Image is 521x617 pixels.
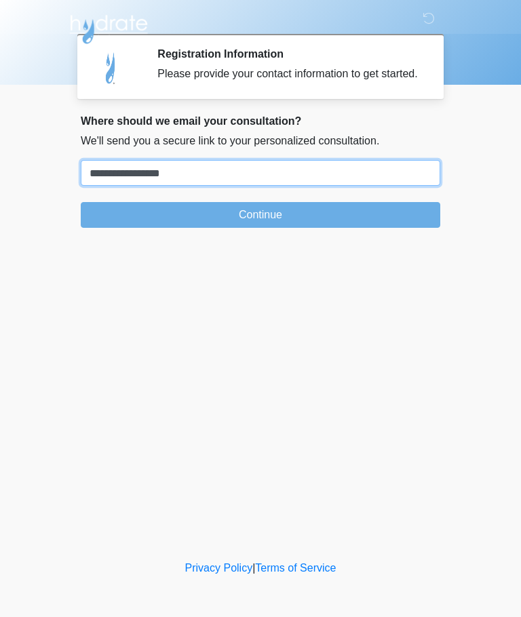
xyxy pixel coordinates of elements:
a: Privacy Policy [185,562,253,574]
img: Hydrate IV Bar - Arcadia Logo [67,10,150,45]
button: Continue [81,202,440,228]
a: | [252,562,255,574]
a: Terms of Service [255,562,336,574]
img: Agent Avatar [91,47,132,88]
h2: Where should we email your consultation? [81,115,440,127]
p: We'll send you a secure link to your personalized consultation. [81,133,440,149]
div: Please provide your contact information to get started. [157,66,420,82]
